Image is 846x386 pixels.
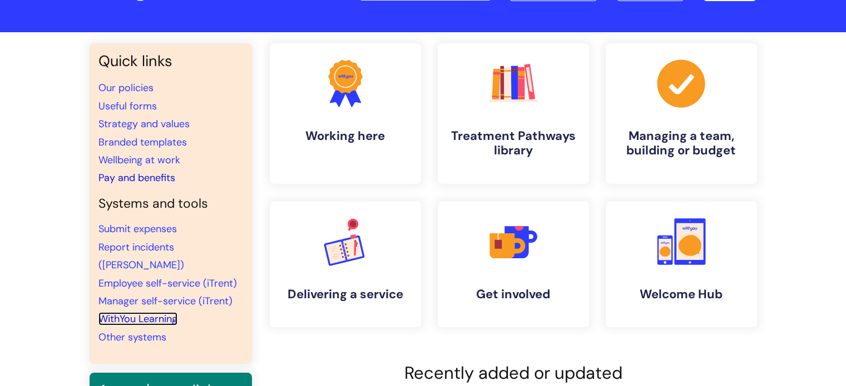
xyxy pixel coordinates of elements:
h2: Recently added or updated [270,363,757,383]
h4: Welcome Hub [615,287,748,302]
h4: Systems and tools [98,196,243,212]
a: Managing a team, building or budget [606,43,757,184]
a: Delivering a service [270,202,421,327]
h4: Delivering a service [279,287,412,302]
h4: Get involved [447,287,580,302]
a: WithYou Learning [98,312,177,325]
a: Manager self-service (iTrent) [98,294,232,308]
a: Strategy and values [98,117,190,131]
h4: Treatment Pathways library [447,129,580,158]
a: Submit expenses [98,222,177,235]
a: Get involved [438,202,589,327]
a: Branded templates [98,136,187,149]
a: Working here [270,43,421,184]
a: Pay and benefits [98,171,175,184]
h4: Managing a team, building or budget [615,129,748,158]
a: Report incidents ([PERSON_NAME]) [98,240,184,272]
a: Our policies [98,81,154,94]
a: Employee self-service (iTrent) [98,277,237,290]
a: Useful forms [98,99,157,113]
h4: Working here [279,129,412,143]
a: Welcome Hub [606,202,757,327]
a: Wellbeing at work [98,153,180,167]
h3: Quick links [98,52,243,70]
a: Treatment Pathways library [438,43,589,184]
a: Other systems [98,330,166,344]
